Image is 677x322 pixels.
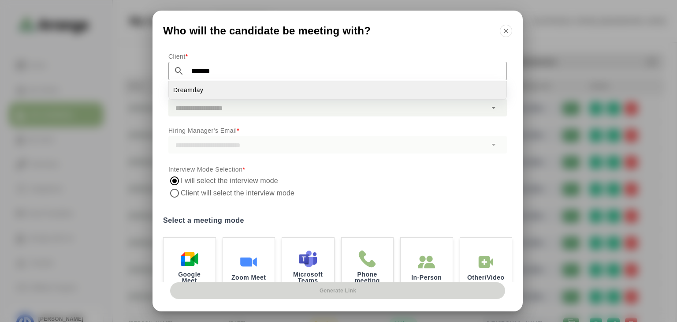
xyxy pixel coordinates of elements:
p: Client [168,51,507,62]
p: In-Person [411,274,442,281]
label: I will select the interview mode [181,175,279,187]
img: Google Meet [181,250,198,268]
span: Who will the candidate be meeting with? [163,26,371,36]
label: Select a meeting mode [163,214,512,227]
img: In-Person [418,253,435,271]
p: Zoom Meet [231,274,266,281]
p: Interview Mode Selection [168,164,507,175]
label: Client will select the interview mode [181,187,296,199]
p: Other/Video [467,274,505,281]
img: Zoom Meet [240,253,257,271]
p: Hiring Manager's Email [168,125,507,136]
img: Microsoft Teams [299,250,317,268]
img: Phone meeting [358,250,376,268]
p: Phone meeting [349,271,387,284]
span: Dreamday [173,86,204,95]
p: Google Meet [171,271,208,284]
img: In-Person [477,253,495,271]
p: Microsoft Teams [289,271,327,284]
